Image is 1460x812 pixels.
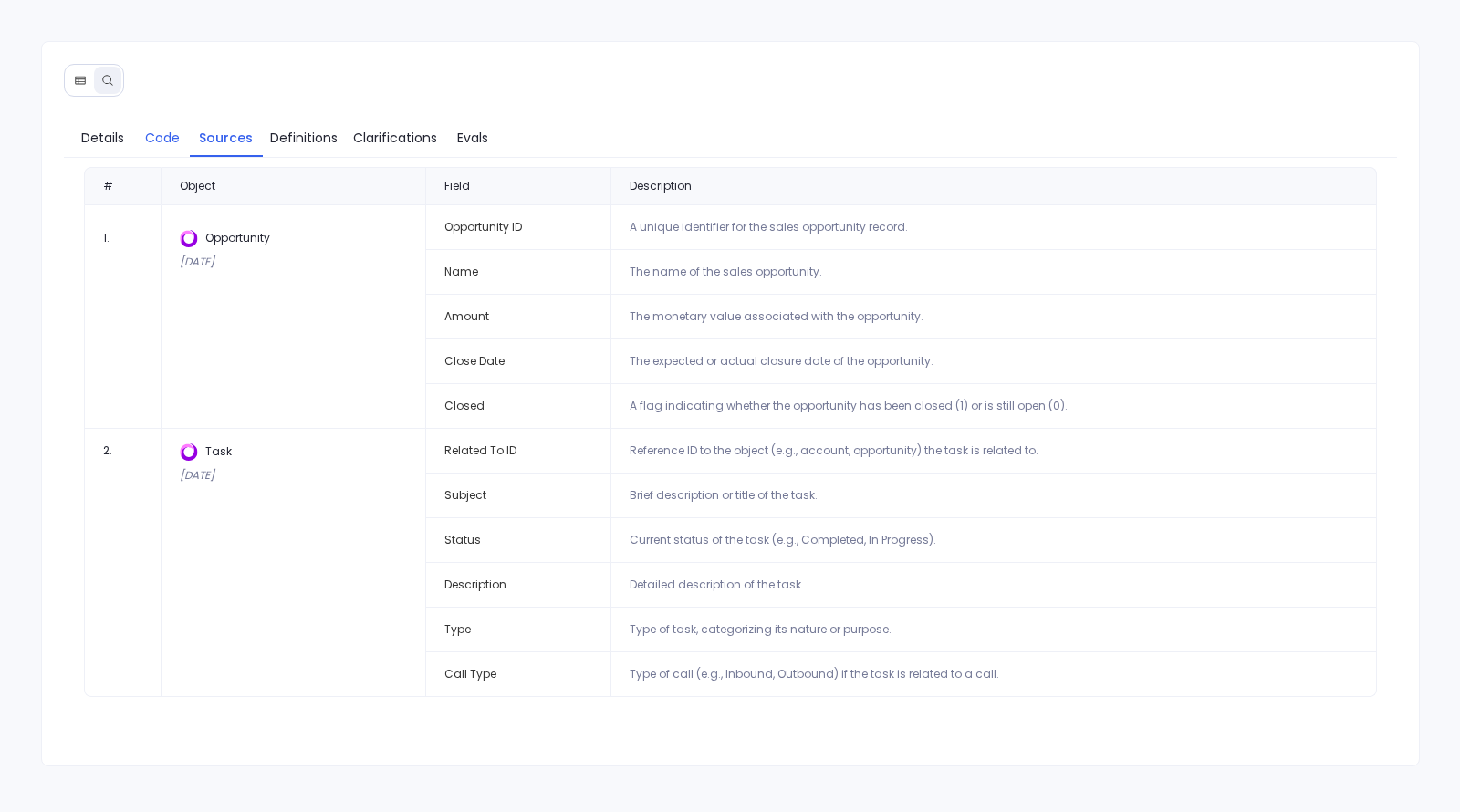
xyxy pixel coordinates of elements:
div: # [84,167,162,205]
td: Brief description or title of the task. [611,474,1377,518]
div: [DATE] [180,255,407,269]
span: Details [81,128,124,148]
td: Name [426,250,611,295]
td: Closed [426,384,611,429]
div: Field [426,167,611,205]
td: Close Date [426,339,611,384]
td: Current status of the task (e.g., Completed, In Progress). [611,518,1377,563]
td: A flag indicating whether the opportunity has been closed (1) or is still open (0). [611,384,1377,429]
div: Object [162,167,426,205]
td: Opportunity ID [426,205,611,250]
div: [DATE] [180,468,407,483]
td: A unique identifier for the sales opportunity record. [611,205,1377,250]
span: Evals [457,128,488,148]
td: Description [426,563,611,608]
td: The monetary value associated with the opportunity. [611,295,1377,339]
div: Description [611,167,1377,205]
td: Status [426,518,611,563]
td: Related To ID [426,429,611,474]
span: Definitions [270,128,338,148]
td: Subject [426,474,611,518]
span: 1 . [103,230,109,245]
div: Task [180,443,407,461]
span: Clarifications [353,128,437,148]
td: Amount [426,295,611,339]
td: Detailed description of the task. [611,563,1377,608]
span: 2 . [103,442,112,458]
td: Reference ID to the object (e.g., account, opportunity) the task is related to. [611,429,1377,474]
td: Type of task, categorizing its nature or purpose. [611,608,1377,652]
td: The expected or actual closure date of the opportunity. [611,339,1377,384]
td: Call Type [426,652,611,697]
td: The name of the sales opportunity. [611,250,1377,295]
td: Type [426,608,611,652]
span: Sources [199,128,253,148]
td: Type of call (e.g., Inbound, Outbound) if the task is related to a call. [611,652,1377,697]
div: Opportunity [180,230,407,247]
span: Code [145,128,180,148]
